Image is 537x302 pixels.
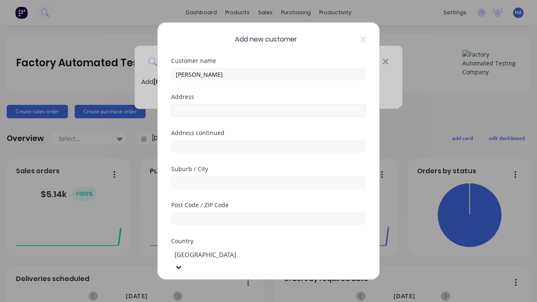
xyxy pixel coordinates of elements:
div: Post Code / ZIP Code [171,202,366,208]
div: Suburb / City [171,166,366,172]
span: Add new customer [235,34,297,44]
div: Address [171,94,366,100]
div: Country [171,238,366,244]
div: Customer name [171,58,366,64]
div: Address continued [171,130,366,136]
